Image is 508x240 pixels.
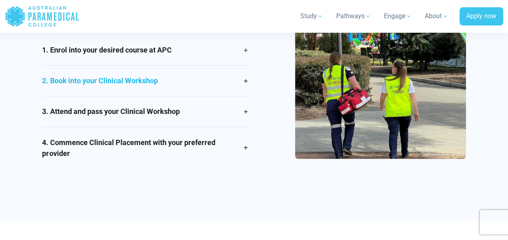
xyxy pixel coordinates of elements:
[42,127,249,168] a: 4. Commence Clinical Placement with your preferred provider
[295,5,328,27] a: Study
[42,35,249,65] a: 1. Enrol into your desired course at APC
[42,65,249,96] a: 2. Book into your Clinical Workshop
[331,5,376,27] a: Pathways
[379,5,417,27] a: Engage
[5,3,80,29] a: Australian Paramedical College
[460,7,503,26] a: Apply now
[42,96,249,126] a: 3. Attend and pass your Clinical Workshop
[420,5,453,27] a: About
